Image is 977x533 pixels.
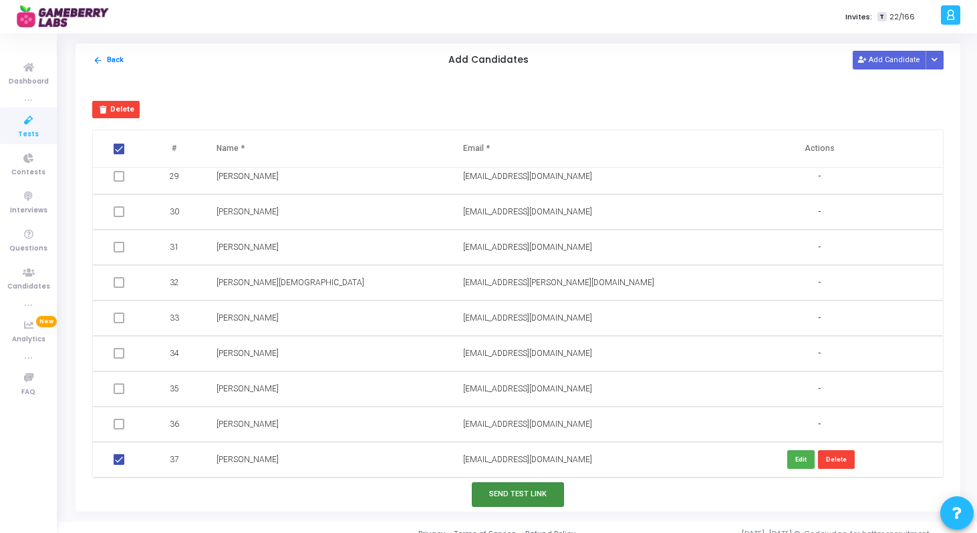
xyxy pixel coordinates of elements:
[170,312,179,324] span: 33
[818,242,821,253] span: -
[21,387,35,398] span: FAQ
[217,172,279,181] span: [PERSON_NAME]
[853,51,926,69] button: Add Candidate
[170,454,179,466] span: 37
[17,3,117,30] img: logo
[18,129,39,140] span: Tests
[450,130,696,168] th: Email *
[472,482,564,507] button: Send Test Link
[889,11,915,23] span: 22/166
[818,419,821,430] span: -
[463,313,592,323] span: [EMAIL_ADDRESS][DOMAIN_NAME]
[93,55,103,65] mat-icon: arrow_back
[203,130,450,168] th: Name *
[818,383,821,395] span: -
[463,207,592,216] span: [EMAIL_ADDRESS][DOMAIN_NAME]
[217,384,279,393] span: [PERSON_NAME]
[170,277,179,289] span: 32
[463,419,592,429] span: [EMAIL_ADDRESS][DOMAIN_NAME]
[818,313,821,324] span: -
[463,278,654,287] span: [EMAIL_ADDRESS][PERSON_NAME][DOMAIN_NAME]
[9,76,49,87] span: Dashboard
[170,206,179,218] span: 30
[7,281,50,293] span: Candidates
[217,242,279,252] span: [PERSON_NAME]
[845,11,872,23] label: Invites:
[818,206,821,218] span: -
[148,130,202,168] th: #
[217,313,279,323] span: [PERSON_NAME]
[170,241,179,253] span: 31
[170,347,179,359] span: 34
[217,278,364,287] span: [PERSON_NAME][DEMOGRAPHIC_DATA]
[11,167,45,178] span: Contests
[12,334,45,345] span: Analytics
[463,242,592,252] span: [EMAIL_ADDRESS][DOMAIN_NAME]
[170,170,179,182] span: 29
[217,455,279,464] span: [PERSON_NAME]
[463,349,592,358] span: [EMAIL_ADDRESS][DOMAIN_NAME]
[463,172,592,181] span: [EMAIL_ADDRESS][DOMAIN_NAME]
[877,12,886,22] span: T
[926,51,944,69] div: Button group with nested dropdown
[92,101,140,118] button: Delete
[448,55,529,66] h5: Add Candidates
[818,277,821,289] span: -
[463,455,592,464] span: [EMAIL_ADDRESS][DOMAIN_NAME]
[217,207,279,216] span: [PERSON_NAME]
[170,418,179,430] span: 36
[217,349,279,358] span: [PERSON_NAME]
[36,316,57,327] span: New
[463,384,592,393] span: [EMAIL_ADDRESS][DOMAIN_NAME]
[217,419,279,429] span: [PERSON_NAME]
[787,450,815,468] button: Edit
[92,54,124,67] button: Back
[818,171,821,182] span: -
[10,205,47,216] span: Interviews
[696,130,943,168] th: Actions
[818,348,821,359] span: -
[9,243,47,254] span: Questions
[170,383,179,395] span: 35
[818,450,855,468] button: Delete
